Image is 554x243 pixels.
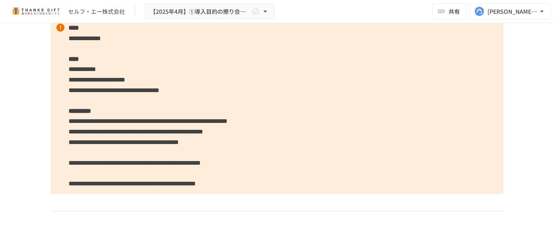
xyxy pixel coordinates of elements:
button: 共有 [432,3,466,19]
div: [PERSON_NAME][EMAIL_ADDRESS][DOMAIN_NAME] [487,6,538,17]
button: [PERSON_NAME][EMAIL_ADDRESS][DOMAIN_NAME] [470,3,551,19]
span: 共有 [449,7,460,16]
button: 【2025年4月】①導入目的の擦り合わせ・今後のご案内 [145,4,275,19]
img: mMP1OxWUAhQbsRWCurg7vIHe5HqDpP7qZo7fRoNLXQh [10,5,62,18]
span: 【2025年4月】①導入目的の擦り合わせ・今後のご案内 [150,6,250,17]
div: セルフ・エー株式会社 [68,7,125,16]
